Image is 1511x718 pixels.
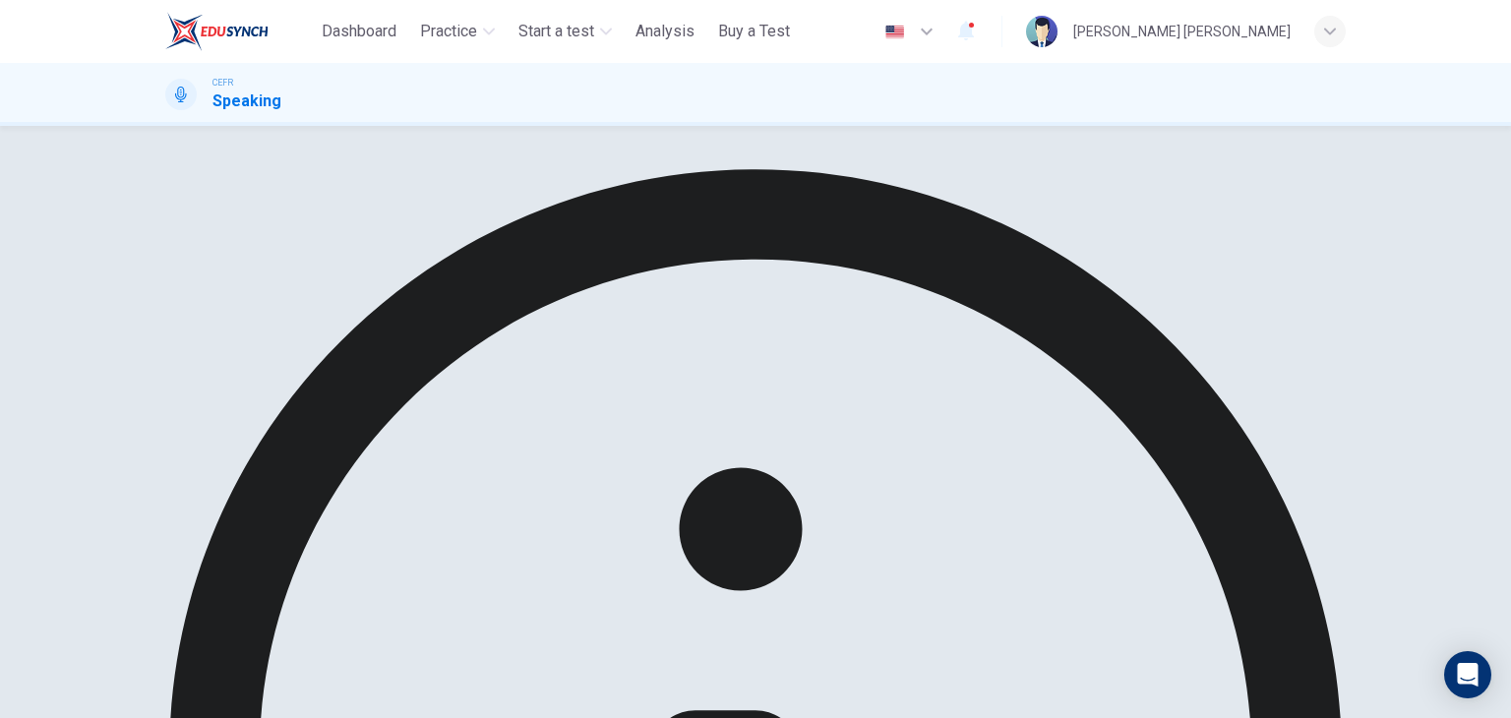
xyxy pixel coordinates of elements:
div: Open Intercom Messenger [1444,651,1491,698]
button: Dashboard [314,14,404,49]
button: Practice [412,14,503,49]
h1: Speaking [212,90,281,113]
a: ELTC logo [165,12,314,51]
button: Start a test [511,14,620,49]
span: Start a test [518,20,594,43]
span: Dashboard [322,20,396,43]
button: Buy a Test [710,14,798,49]
img: en [882,25,907,39]
span: Buy a Test [718,20,790,43]
span: Practice [420,20,477,43]
div: [PERSON_NAME] [PERSON_NAME] [1073,20,1291,43]
img: ELTC logo [165,12,269,51]
span: CEFR [212,76,233,90]
img: Profile picture [1026,16,1058,47]
button: Analysis [628,14,702,49]
span: Analysis [635,20,695,43]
